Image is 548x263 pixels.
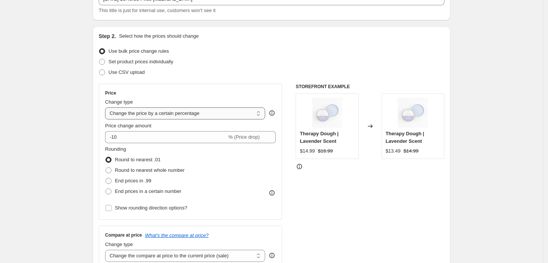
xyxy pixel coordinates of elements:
[105,99,133,105] span: Change type
[296,84,444,90] h6: STOREFRONT EXAMPLE
[115,205,187,211] span: Show rounding direction options?
[268,109,276,117] div: help
[108,59,173,64] span: Set product prices individually
[99,32,116,40] h2: Step 2.
[386,131,424,144] span: Therapy Dough | Lavender Scent
[115,167,185,173] span: Round to nearest whole number
[386,148,401,154] span: $13.49
[105,232,142,238] h3: Compare at price
[403,148,418,154] span: $14.99
[108,69,145,75] span: Use CSV upload
[300,148,315,154] span: $14.99
[115,188,181,194] span: End prices in a certain number
[228,134,259,140] span: % (Price drop)
[115,157,160,162] span: Round to nearest .01
[145,232,209,238] button: What's the compare at price?
[318,148,333,154] span: $16.99
[115,178,151,183] span: End prices in .99
[398,98,428,128] img: Therapy-Dough-_-Lavender-Scent-Familidoo-77836782_80x.jpg
[312,98,342,128] img: Therapy-Dough-_-Lavender-Scent-Familidoo-77836782_80x.jpg
[105,90,116,96] h3: Price
[105,123,151,128] span: Price change amount
[108,48,169,54] span: Use bulk price change rules
[99,8,215,13] span: This title is just for internal use, customers won't see it
[105,131,227,143] input: -15
[105,146,126,152] span: Rounding
[119,32,199,40] p: Select how the prices should change
[105,242,133,247] span: Change type
[268,252,276,259] div: help
[300,131,339,144] span: Therapy Dough | Lavender Scent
